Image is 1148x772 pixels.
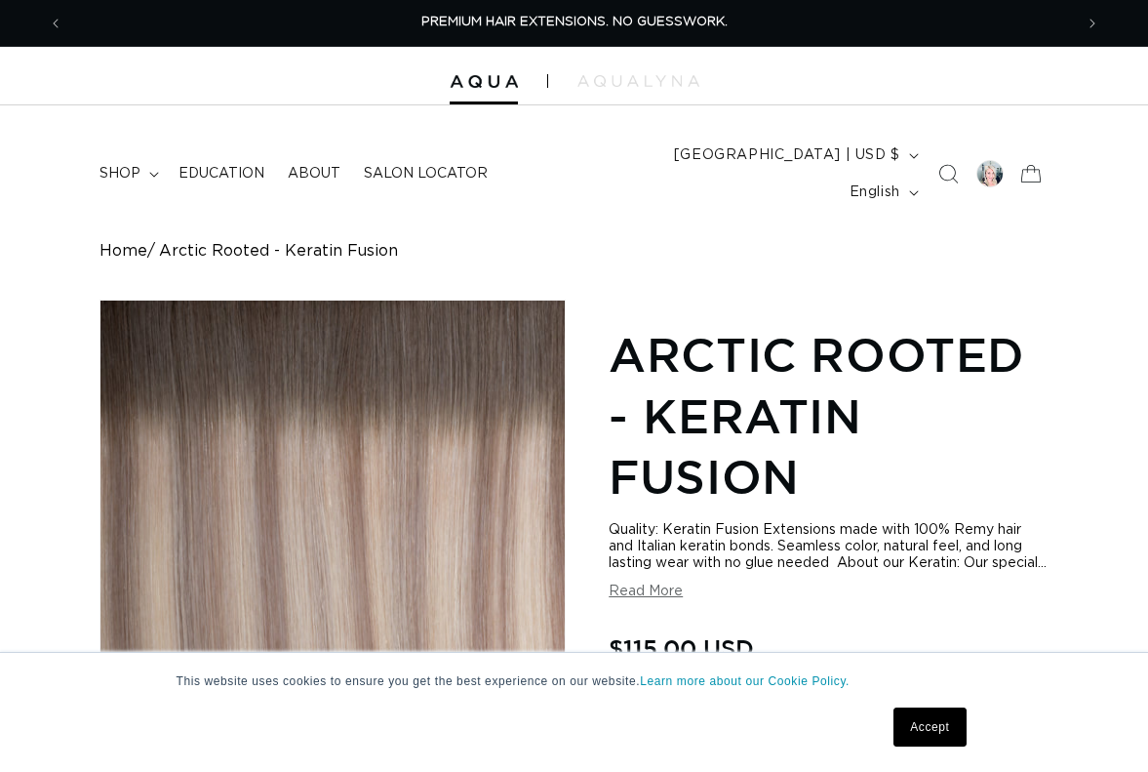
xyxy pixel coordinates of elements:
[662,137,927,174] button: [GEOGRAPHIC_DATA] | USD $
[640,674,850,688] a: Learn more about our Cookie Policy.
[893,708,966,747] a: Accept
[34,5,77,42] button: Previous announcement
[276,153,352,194] a: About
[609,324,1049,507] h1: Arctic Rooted - Keratin Fusion
[450,75,518,89] img: Aqua Hair Extensions
[577,75,699,87] img: aqualyna.com
[99,242,147,261] a: Home
[88,153,167,194] summary: shop
[178,165,264,183] span: Education
[674,145,900,166] span: [GEOGRAPHIC_DATA] | USD $
[927,152,970,195] summary: Search
[159,242,398,261] span: Arctic Rooted - Keratin Fusion
[421,16,728,28] span: PREMIUM HAIR EXTENSIONS. NO GUESSWORK.
[364,165,488,183] span: Salon Locator
[352,153,499,194] a: Salon Locator
[850,183,900,203] span: English
[288,165,340,183] span: About
[99,165,140,183] span: shop
[609,584,683,600] button: Read More
[838,174,927,211] button: English
[99,242,1049,261] nav: breadcrumbs
[609,630,754,667] span: $115.00 USD
[609,522,1049,572] div: Quality: Keratin Fusion Extensions made with 100% Remy hair and Italian keratin bonds. Seamless c...
[1071,5,1114,42] button: Next announcement
[167,153,276,194] a: Education
[177,672,972,690] p: This website uses cookies to ensure you get the best experience on our website.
